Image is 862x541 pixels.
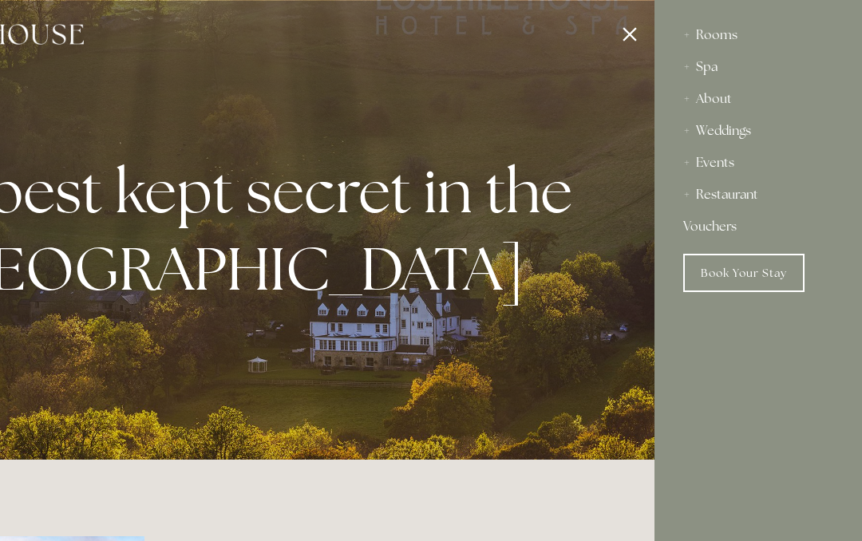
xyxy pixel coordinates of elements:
a: Vouchers [683,211,833,243]
div: Spa [683,51,833,83]
div: Restaurant [683,179,833,211]
a: Book Your Stay [683,254,805,292]
div: Weddings [683,115,833,147]
div: Events [683,147,833,179]
div: Rooms [683,19,833,51]
div: About [683,83,833,115]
